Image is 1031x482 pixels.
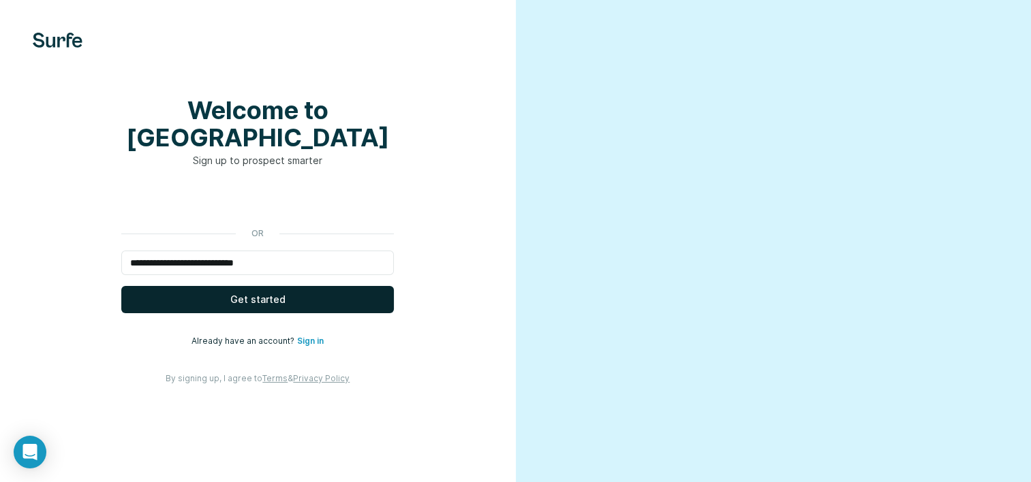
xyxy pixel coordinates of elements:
[33,33,82,48] img: Surfe's logo
[297,336,324,346] a: Sign in
[121,97,394,151] h1: Welcome to [GEOGRAPHIC_DATA]
[751,14,1017,152] iframe: Boîte de dialogue "Se connecter avec Google"
[293,373,350,383] a: Privacy Policy
[166,373,350,383] span: By signing up, I agree to &
[191,336,297,346] span: Already have an account?
[114,188,401,218] iframe: Bouton "Se connecter avec Google"
[14,436,46,468] div: Open Intercom Messenger
[230,293,286,306] span: Get started
[121,154,394,167] p: Sign up to prospect smarter
[236,227,279,240] p: or
[121,286,394,313] button: Get started
[262,373,288,383] a: Terms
